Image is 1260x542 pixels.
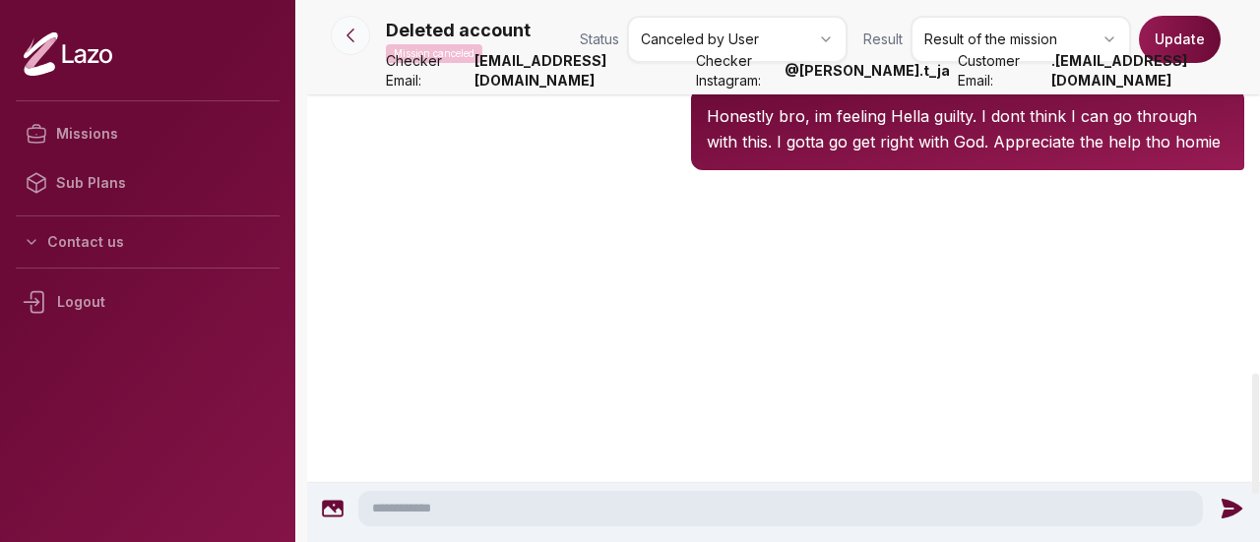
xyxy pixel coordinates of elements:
p: Deleted account [386,17,531,44]
p: Mission canceled [386,44,482,63]
button: Update [1139,16,1221,63]
span: Result [863,30,903,49]
p: Honestly bro, im feeling Hella guilty. I dont think I can go through with this. I gotta go get ri... [707,103,1228,154]
span: Checker Email: [386,51,467,90]
span: Customer Email: [958,51,1043,90]
div: Logout [16,276,280,328]
strong: @ [PERSON_NAME].t_ja [785,61,950,81]
span: Status [580,30,619,49]
button: Contact us [16,224,280,260]
span: Checker Instagram: [696,51,777,90]
strong: [EMAIL_ADDRESS][DOMAIN_NAME] [474,51,688,90]
a: Sub Plans [16,158,280,208]
a: Missions [16,109,280,158]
